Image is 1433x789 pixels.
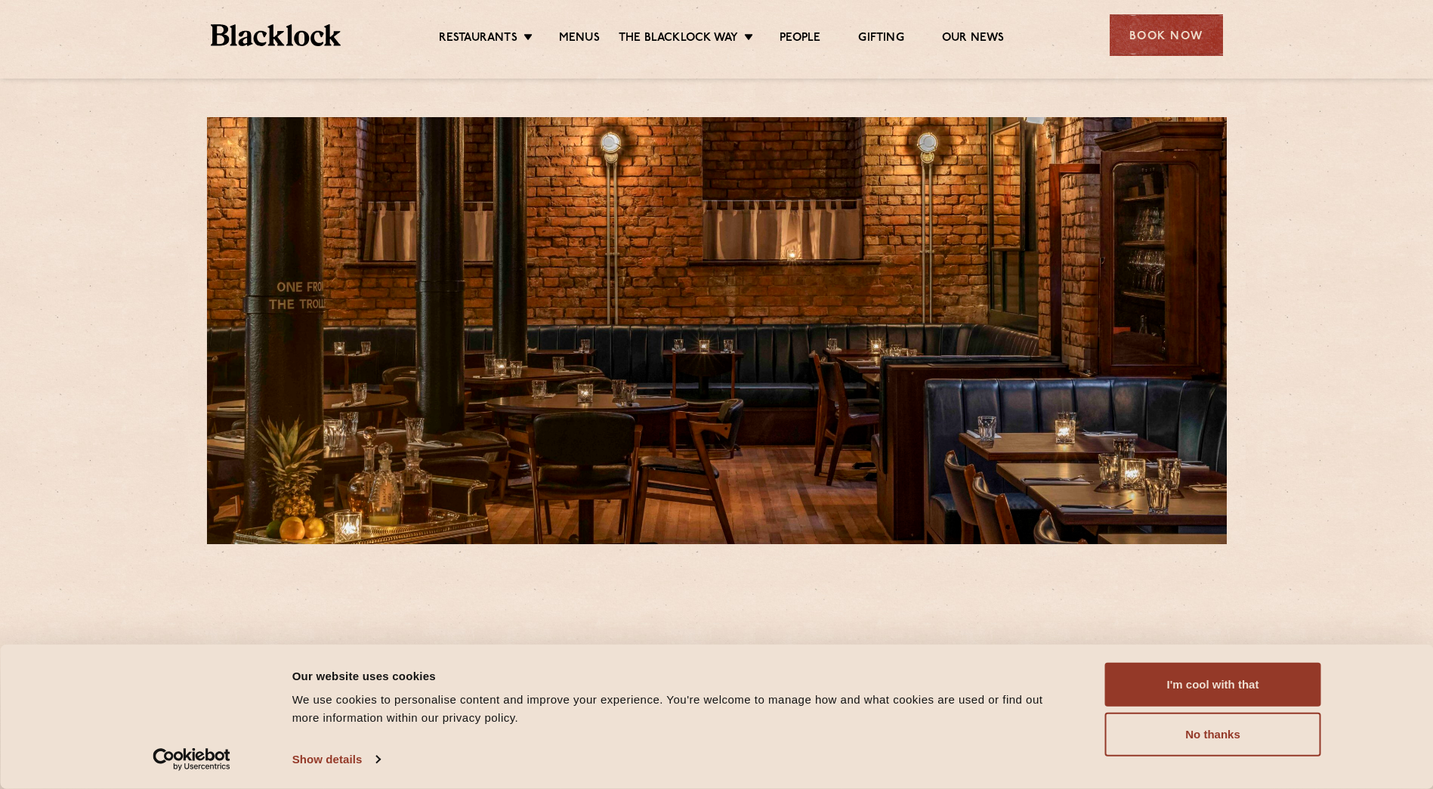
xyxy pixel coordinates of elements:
[1105,663,1321,707] button: I'm cool with that
[292,691,1071,727] div: We use cookies to personalise content and improve your experience. You're welcome to manage how a...
[619,31,738,48] a: The Blacklock Way
[1105,713,1321,757] button: No thanks
[439,31,517,48] a: Restaurants
[292,748,380,771] a: Show details
[858,31,903,48] a: Gifting
[1110,14,1223,56] div: Book Now
[292,667,1071,685] div: Our website uses cookies
[942,31,1005,48] a: Our News
[211,24,341,46] img: BL_Textured_Logo-footer-cropped.svg
[559,31,600,48] a: Menus
[780,31,820,48] a: People
[125,748,258,771] a: Usercentrics Cookiebot - opens in a new window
